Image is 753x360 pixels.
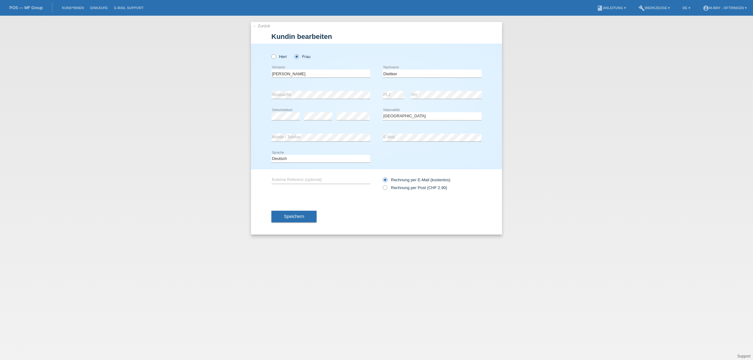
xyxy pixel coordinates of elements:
input: Rechnung per E-Mail (kostenlos) [383,177,387,185]
label: Rechnung per Post (CHF 2.90) [383,185,447,190]
h1: Kundin bearbeiten [271,33,482,40]
a: Support [737,354,750,358]
input: Herr [271,54,275,58]
label: Rechnung per E-Mail (kostenlos) [383,177,450,182]
a: E-Mail Support [111,6,147,10]
a: Kund*innen [59,6,87,10]
a: Einkäufe [87,6,111,10]
a: bookAnleitung ▾ [594,6,629,10]
i: account_circle [703,5,709,11]
label: Herr [271,54,287,59]
a: DE ▾ [679,6,693,10]
button: Speichern [271,211,317,223]
a: account_circlem-way - Oftringen ▾ [700,6,750,10]
label: Frau [294,54,310,59]
i: build [638,5,645,11]
input: Frau [294,54,298,58]
a: POS — MF Group [9,5,43,10]
a: buildWerkzeuge ▾ [635,6,673,10]
input: Rechnung per Post (CHF 2.90) [383,185,387,193]
a: ← Zurück [253,24,270,28]
i: book [597,5,603,11]
span: Speichern [284,214,304,219]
